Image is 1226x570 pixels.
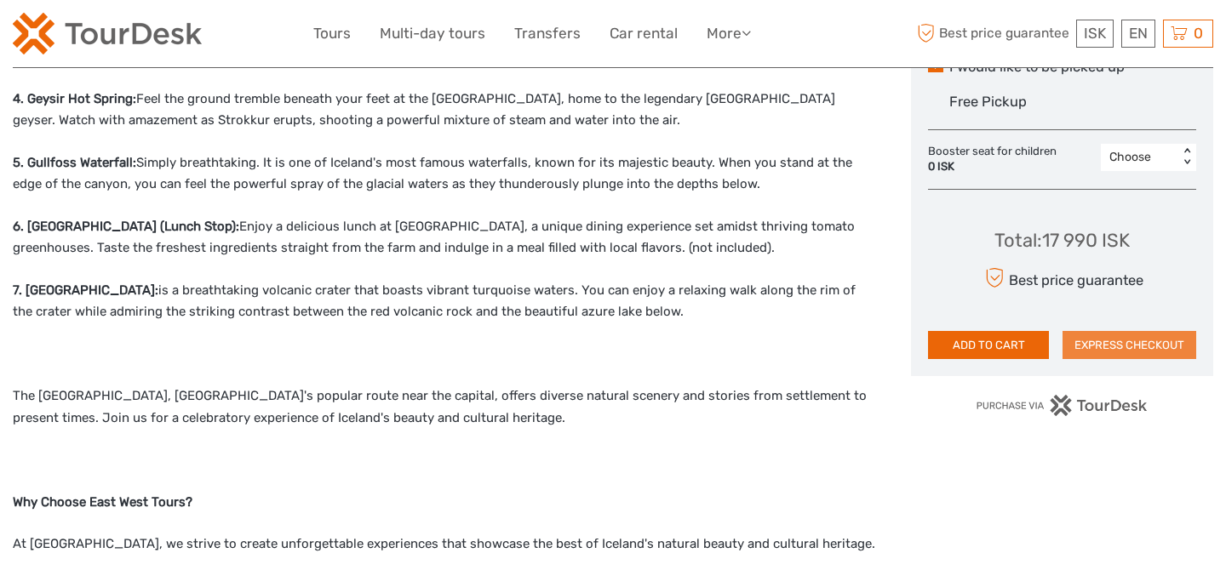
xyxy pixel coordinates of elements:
[928,144,1065,176] div: Booster seat for children
[13,219,239,234] strong: 6. [GEOGRAPHIC_DATA] (Lunch Stop):
[1191,25,1206,42] span: 0
[914,20,1073,48] span: Best price guarantee
[13,494,192,510] strong: Why Choose East West Tours?
[610,21,678,46] a: Car rental
[13,385,875,429] p: The [GEOGRAPHIC_DATA], [GEOGRAPHIC_DATA]'s popular route near the capital, offers diverse natural...
[13,216,875,259] p: Enjoy a delicious lunch at [GEOGRAPHIC_DATA], a unique dining experience set amidst thriving toma...
[949,94,1027,110] span: Free Pickup
[976,395,1149,416] img: PurchaseViaTourDesk.png
[13,91,136,106] strong: 4. Geysir Hot Spring:
[13,280,875,323] p: is a breathtaking volcanic crater that boasts vibrant turquoise waters. You can enjoy a relaxing ...
[13,88,875,132] p: Feel the ground tremble beneath your feet at the [GEOGRAPHIC_DATA], home to the legendary [GEOGRA...
[1084,25,1106,42] span: ISK
[380,21,485,46] a: Multi-day tours
[1180,148,1194,166] div: < >
[13,282,158,298] strong: 7. [GEOGRAPHIC_DATA]:
[313,21,351,46] a: Tours
[13,13,202,54] img: 120-15d4194f-c635-41b9-a512-a3cb382bfb57_logo_small.png
[1109,149,1170,166] div: Choose
[707,21,751,46] a: More
[928,159,1057,175] div: 0 ISK
[981,263,1143,293] div: Best price guarantee
[928,331,1049,360] button: ADD TO CART
[13,533,875,556] p: At [GEOGRAPHIC_DATA], we strive to create unforgettable experiences that showcase the best of Ice...
[1063,331,1196,360] button: EXPRESS CHECKOUT
[994,227,1130,254] div: Total : 17 990 ISK
[1121,20,1155,48] div: EN
[196,26,216,47] button: Open LiveChat chat widget
[24,30,192,43] p: We're away right now. Please check back later!
[13,152,875,196] p: Simply breathtaking. It is one of Iceland's most famous waterfalls, known for its majestic beauty...
[514,21,581,46] a: Transfers
[13,155,136,170] strong: 5. Gullfoss Waterfall:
